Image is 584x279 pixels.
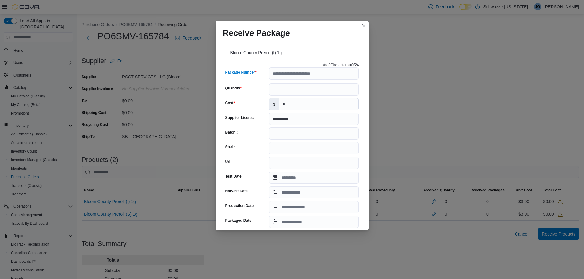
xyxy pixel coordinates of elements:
[225,130,239,135] label: Batch #
[269,216,359,228] input: Press the down key to open a popover containing a calendar.
[323,62,359,67] p: # of Characters = 0 /24
[225,115,255,120] label: Supplier License
[225,86,242,91] label: Quantity
[223,43,361,60] div: Bloom County Preroll (I) 1g
[223,28,290,38] h1: Receive Package
[269,186,359,198] input: Press the down key to open a popover containing a calendar.
[269,172,359,184] input: Press the down key to open a popover containing a calendar.
[225,159,231,164] label: Url
[225,70,257,75] label: Package Number
[225,145,236,149] label: Strain
[269,201,359,213] input: Press the down key to open a popover containing a calendar.
[269,98,279,110] label: $
[225,174,242,179] label: Test Date
[360,22,368,29] button: Closes this modal window
[225,203,254,208] label: Production Date
[225,218,251,223] label: Packaged Date
[225,100,235,105] label: Cost
[225,189,248,194] label: Harvest Date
